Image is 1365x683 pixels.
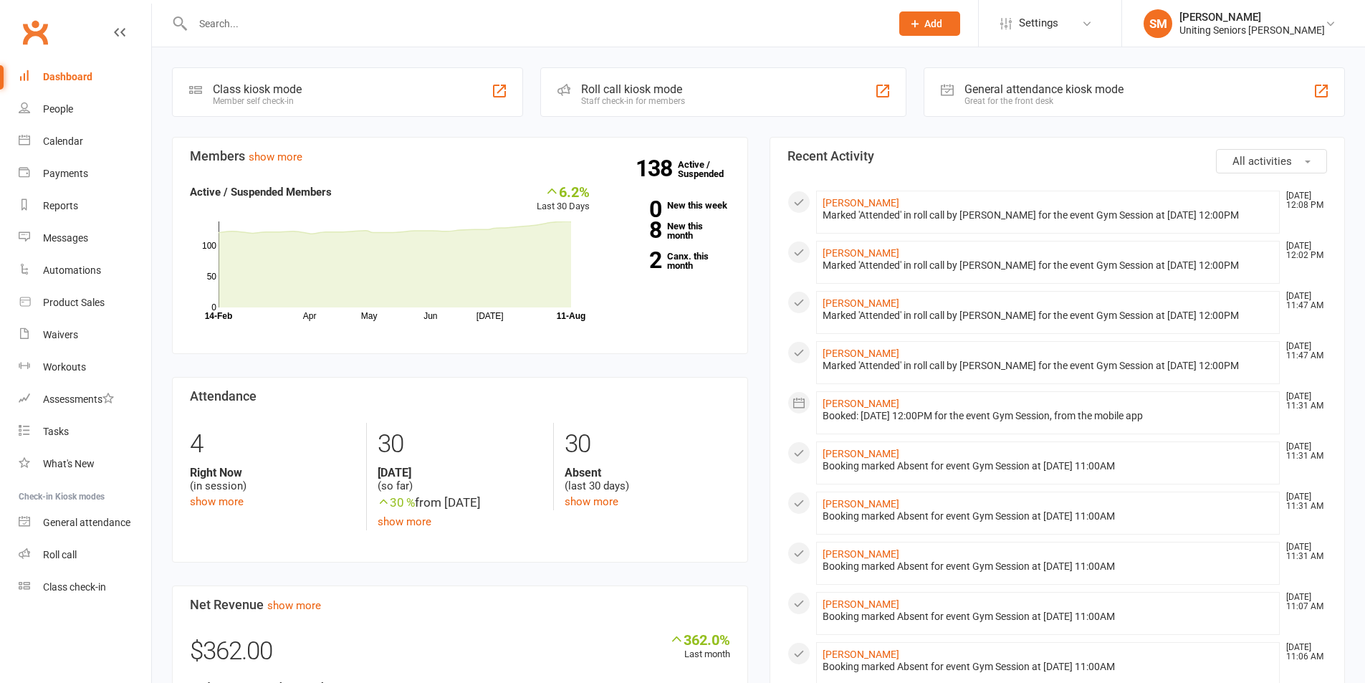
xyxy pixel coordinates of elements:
[611,249,661,271] strong: 2
[823,310,1274,322] div: Marked 'Attended' in roll call by [PERSON_NAME] for the event Gym Session at [DATE] 12:00PM
[1019,7,1058,39] span: Settings
[190,389,730,403] h3: Attendance
[190,598,730,612] h3: Net Revenue
[19,190,151,222] a: Reports
[823,598,899,610] a: [PERSON_NAME]
[823,348,899,359] a: [PERSON_NAME]
[43,232,88,244] div: Messages
[1279,342,1326,360] time: [DATE] 11:47 AM
[537,183,590,214] div: Last 30 Days
[188,14,881,34] input: Search...
[378,495,415,510] span: 30 %
[378,423,542,466] div: 30
[581,96,685,106] div: Staff check-in for members
[581,82,685,96] div: Roll call kiosk mode
[1279,543,1326,561] time: [DATE] 11:31 AM
[19,507,151,539] a: General attendance kiosk mode
[823,247,899,259] a: [PERSON_NAME]
[823,498,899,510] a: [PERSON_NAME]
[1279,492,1326,511] time: [DATE] 11:31 AM
[43,393,114,405] div: Assessments
[1279,643,1326,661] time: [DATE] 11:06 AM
[19,383,151,416] a: Assessments
[823,259,1274,272] div: Marked 'Attended' in roll call by [PERSON_NAME] for the event Gym Session at [DATE] 12:00PM
[823,560,1274,573] div: Booking marked Absent for event Gym Session at [DATE] 11:00AM
[823,360,1274,372] div: Marked 'Attended' in roll call by [PERSON_NAME] for the event Gym Session at [DATE] 12:00PM
[669,631,730,662] div: Last month
[19,61,151,93] a: Dashboard
[669,631,730,647] div: 362.0%
[378,466,542,479] strong: [DATE]
[378,466,542,493] div: (so far)
[43,361,86,373] div: Workouts
[899,11,960,36] button: Add
[823,510,1274,522] div: Booking marked Absent for event Gym Session at [DATE] 11:00AM
[611,201,730,210] a: 0New this week
[611,219,661,241] strong: 8
[1232,155,1292,168] span: All activities
[43,200,78,211] div: Reports
[823,410,1274,422] div: Booked: [DATE] 12:00PM for the event Gym Session, from the mobile app
[190,466,355,493] div: (in session)
[636,158,678,179] strong: 138
[1179,24,1325,37] div: Uniting Seniors [PERSON_NAME]
[378,515,431,528] a: show more
[565,466,729,493] div: (last 30 days)
[1279,593,1326,611] time: [DATE] 11:07 AM
[43,517,130,528] div: General attendance
[1279,191,1326,210] time: [DATE] 12:08 PM
[19,351,151,383] a: Workouts
[1144,9,1172,38] div: SM
[19,93,151,125] a: People
[43,71,92,82] div: Dashboard
[537,183,590,199] div: 6.2%
[190,495,244,508] a: show more
[565,466,729,479] strong: Absent
[1179,11,1325,24] div: [PERSON_NAME]
[378,493,542,512] div: from [DATE]
[43,329,78,340] div: Waivers
[19,158,151,190] a: Payments
[964,82,1124,96] div: General attendance kiosk mode
[611,199,661,220] strong: 0
[190,186,332,199] strong: Active / Suspended Members
[190,149,730,163] h3: Members
[19,222,151,254] a: Messages
[19,571,151,603] a: Class kiosk mode
[565,495,618,508] a: show more
[19,254,151,287] a: Automations
[823,548,899,560] a: [PERSON_NAME]
[823,448,899,459] a: [PERSON_NAME]
[19,539,151,571] a: Roll call
[43,581,106,593] div: Class check-in
[787,149,1328,163] h3: Recent Activity
[823,649,899,660] a: [PERSON_NAME]
[1216,149,1327,173] button: All activities
[611,252,730,270] a: 2Canx. this month
[1279,392,1326,411] time: [DATE] 11:31 AM
[213,96,302,106] div: Member self check-in
[19,125,151,158] a: Calendar
[190,466,355,479] strong: Right Now
[43,264,101,276] div: Automations
[823,209,1274,221] div: Marked 'Attended' in roll call by [PERSON_NAME] for the event Gym Session at [DATE] 12:00PM
[611,221,730,240] a: 8New this month
[43,549,77,560] div: Roll call
[267,599,321,612] a: show more
[17,14,53,50] a: Clubworx
[823,297,899,309] a: [PERSON_NAME]
[43,135,83,147] div: Calendar
[190,423,355,466] div: 4
[924,18,942,29] span: Add
[823,197,899,209] a: [PERSON_NAME]
[43,103,73,115] div: People
[1279,442,1326,461] time: [DATE] 11:31 AM
[43,297,105,308] div: Product Sales
[823,460,1274,472] div: Booking marked Absent for event Gym Session at [DATE] 11:00AM
[19,287,151,319] a: Product Sales
[43,168,88,179] div: Payments
[249,151,302,163] a: show more
[19,319,151,351] a: Waivers
[43,426,69,437] div: Tasks
[823,611,1274,623] div: Booking marked Absent for event Gym Session at [DATE] 11:00AM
